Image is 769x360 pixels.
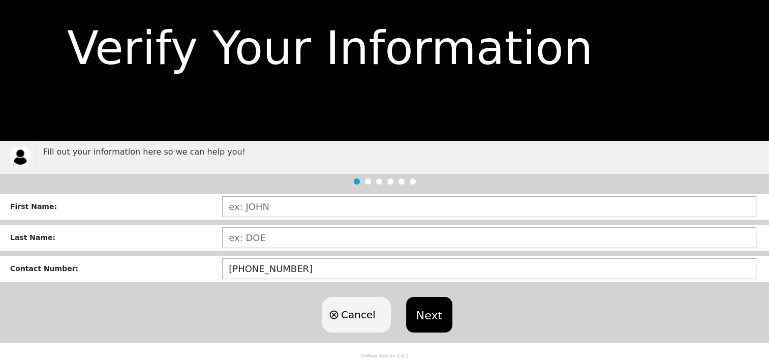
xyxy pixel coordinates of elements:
button: Cancel [322,297,391,333]
div: First Name : [10,201,222,212]
p: Fill out your information here so we can help you! [43,146,759,158]
span: Cancel [341,307,376,322]
div: Contact Number : [10,263,222,274]
button: Next [406,297,452,333]
input: ex: JOHN [222,196,756,217]
div: Last Name : [10,232,222,243]
div: Verify Your Information [15,14,754,83]
input: (123) 456-7890 [222,258,756,279]
input: ex: DOE [222,227,756,248]
img: trx now logo [10,146,30,166]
